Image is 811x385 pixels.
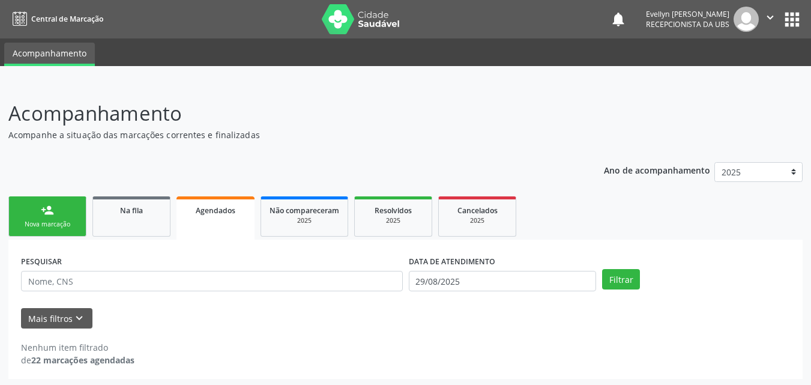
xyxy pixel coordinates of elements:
a: Central de Marcação [8,9,103,29]
p: Acompanhamento [8,99,564,129]
span: Resolvidos [375,205,412,216]
span: Não compareceram [270,205,339,216]
p: Ano de acompanhamento [604,162,710,177]
div: 2025 [447,216,507,225]
button:  [759,7,782,32]
i:  [764,11,777,24]
div: de [21,354,134,366]
button: Filtrar [602,269,640,290]
div: 2025 [363,216,423,225]
i: keyboard_arrow_down [73,312,86,325]
span: Cancelados [457,205,498,216]
div: 2025 [270,216,339,225]
input: Selecione um intervalo [409,271,597,291]
p: Acompanhe a situação das marcações correntes e finalizadas [8,129,564,141]
strong: 22 marcações agendadas [31,354,134,366]
button: notifications [610,11,627,28]
span: Agendados [196,205,235,216]
label: DATA DE ATENDIMENTO [409,252,495,271]
button: Mais filtroskeyboard_arrow_down [21,308,92,329]
input: Nome, CNS [21,271,403,291]
span: Recepcionista da UBS [646,19,729,29]
div: Nova marcação [17,220,77,229]
img: img [734,7,759,32]
span: Na fila [120,205,143,216]
button: apps [782,9,803,30]
label: PESQUISAR [21,252,62,271]
div: Nenhum item filtrado [21,341,134,354]
a: Acompanhamento [4,43,95,66]
span: Central de Marcação [31,14,103,24]
div: person_add [41,204,54,217]
div: Evellyn [PERSON_NAME] [646,9,729,19]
